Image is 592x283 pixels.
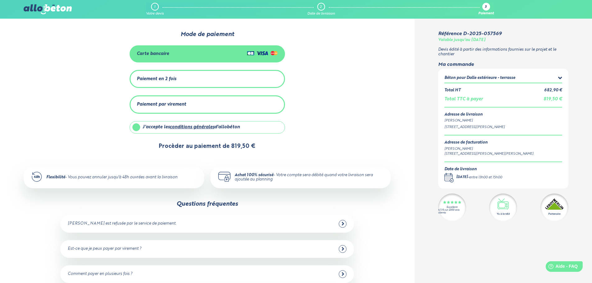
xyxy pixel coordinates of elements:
[438,48,568,57] p: Devis édité à partir des informations fournies sur le projet et le chantier
[444,140,534,145] div: Adresse de facturation
[438,209,466,214] div: 4.7/5 sur 2300 avis clients
[444,146,534,152] div: [PERSON_NAME]
[478,3,494,16] a: 3 Paiement
[24,4,71,14] img: allobéton
[438,38,485,43] div: Valable jusqu'au [DATE]
[444,112,562,117] div: Adresse de livraison
[544,97,562,101] span: 819,50 €
[153,139,262,154] button: Procèder au paiement de 819,50 €
[307,3,335,16] a: 2 Date de livraison
[485,5,487,9] div: 3
[444,88,461,93] div: Total HT
[46,175,177,180] div: - Vous pouvez annuler jusqu'à 48h ouvrées avant la livraison
[68,247,141,251] div: Est-ce que je peux payer par virement ?
[537,259,585,276] iframe: Help widget launcher
[170,125,214,129] a: conditions générales
[478,12,494,16] div: Paiement
[143,125,240,130] div: J'accepte les d'allobéton
[438,31,502,37] div: Référence D-2025-057569
[548,212,560,216] div: Partenaire
[247,49,278,57] img: Cartes de crédit
[235,173,383,182] div: - Votre compte sera débité quand votre livraison sera ajoutée au planning
[456,175,502,180] div: -
[438,62,568,67] div: Ma commande
[68,272,132,276] div: Comment payer en plusieurs fois ?
[154,5,155,9] div: 1
[177,201,238,208] div: Questions fréquentes
[97,31,317,38] div: Mode de paiement
[544,88,562,93] div: 682,90 €
[444,118,562,123] div: [PERSON_NAME]
[137,76,176,82] div: Paiement en 2 fois
[235,173,273,177] strong: Achat 100% sécurisé
[447,206,457,209] div: Excellent
[68,221,176,226] div: [PERSON_NAME] est refusée par le service de paiement.
[497,212,510,216] div: Vu à la télé
[444,97,483,102] div: Total TTC à payer
[469,175,502,180] div: entre 13h00 et 15h00
[456,175,468,180] div: [DATE]
[444,151,534,157] div: [STREET_ADDRESS][PERSON_NAME][PERSON_NAME]
[137,51,169,57] div: Carte bancaire
[320,5,322,9] div: 2
[307,12,335,16] div: Date de livraison
[444,125,562,130] div: [STREET_ADDRESS][PERSON_NAME]
[146,3,164,16] a: 1 Votre devis
[444,76,515,80] div: Béton pour Dalle extérieure - terrasse
[444,75,562,83] summary: Béton pour Dalle extérieure - terrasse
[46,175,65,179] strong: Flexibilité
[137,102,186,107] div: Paiement par virement
[444,167,502,172] div: Date de livraison
[146,12,164,16] div: Votre devis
